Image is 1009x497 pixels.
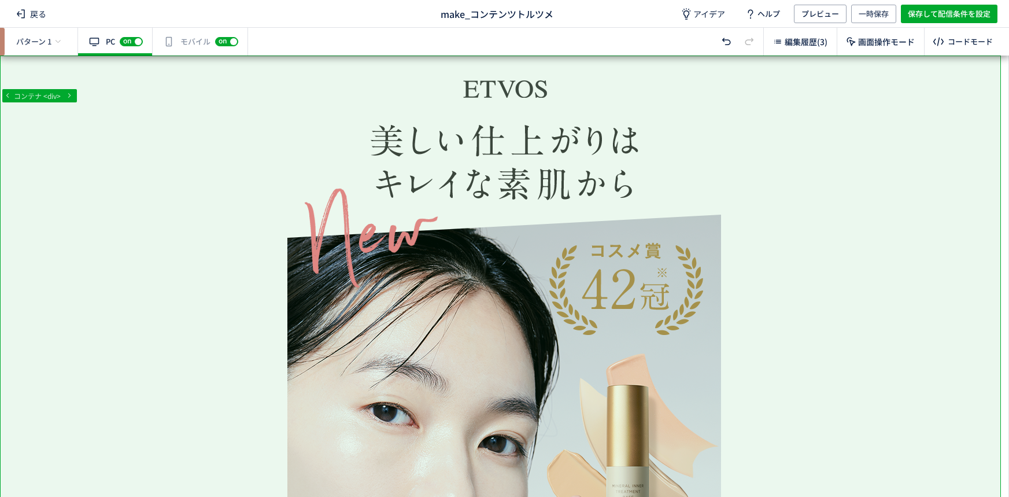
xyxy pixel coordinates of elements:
span: コンテナ <div> [12,91,63,101]
button: 一時保存 [851,5,896,23]
span: 編集履歴(3) [785,36,827,47]
span: アイデア [693,8,725,20]
span: 戻る [12,5,51,23]
button: 保存して配信条件を設定 [901,5,997,23]
span: プレビュー [801,5,839,23]
span: ヘルプ [757,5,780,23]
span: on [123,37,131,44]
div: コードモード [948,36,993,47]
span: パターン 1 [16,36,51,47]
span: 保存して配信条件を設定 [908,5,990,23]
span: make_コンテンツトルツメ [441,7,553,20]
a: ヘルプ [734,5,789,23]
button: プレビュー [794,5,847,23]
span: 一時保存 [859,5,889,23]
span: on [219,37,227,44]
span: 画面操作モード [858,36,915,47]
